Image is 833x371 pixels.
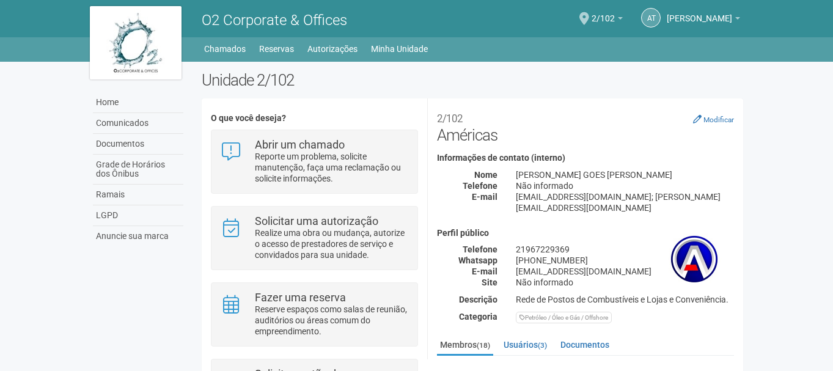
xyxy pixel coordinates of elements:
a: Usuários(3) [501,336,550,354]
small: Modificar [703,116,734,124]
a: Membros(18) [437,336,493,356]
a: Ramais [93,185,183,205]
div: [EMAIL_ADDRESS][DOMAIN_NAME]; [PERSON_NAME][EMAIL_ADDRESS][DOMAIN_NAME] [507,191,743,213]
strong: E-mail [472,266,497,276]
a: Minha Unidade [371,40,428,57]
strong: Abrir um chamado [255,138,345,151]
a: Fazer uma reserva Reserve espaços como salas de reunião, auditórios ou áreas comum do empreendime... [221,292,408,337]
strong: Categoria [459,312,497,321]
small: (3) [538,341,547,350]
div: Rede de Postos de Combustíveis e Lojas e Conveniência. [507,294,743,305]
a: Modificar [693,114,734,124]
div: [PERSON_NAME] GOES [PERSON_NAME] [507,169,743,180]
div: Não informado [507,180,743,191]
strong: Solicitar uma autorização [255,215,378,227]
a: AT [641,8,661,28]
strong: Descrição [459,295,497,304]
a: [PERSON_NAME] [667,15,740,25]
strong: Whatsapp [458,255,497,265]
p: Reserve espaços como salas de reunião, auditórios ou áreas comum do empreendimento. [255,304,408,337]
strong: E-mail [472,192,497,202]
small: 2/102 [437,112,463,125]
p: Realize uma obra ou mudança, autorize o acesso de prestadores de serviço e convidados para sua un... [255,227,408,260]
h4: Informações de contato (interno) [437,153,734,163]
strong: Nome [474,170,497,180]
strong: Telefone [463,181,497,191]
strong: Telefone [463,244,497,254]
strong: Fazer uma reserva [255,291,346,304]
div: Não informado [507,277,743,288]
h4: O que você deseja? [211,114,418,123]
p: Reporte um problema, solicite manutenção, faça uma reclamação ou solicite informações. [255,151,408,184]
a: Documentos [93,134,183,155]
a: Documentos [557,336,612,354]
small: (18) [477,341,490,350]
div: Petróleo / Óleo e Gás / Offshore [516,312,612,323]
a: Comunicados [93,113,183,134]
a: LGPD [93,205,183,226]
strong: Site [482,277,497,287]
img: business.png [664,229,725,290]
a: Reservas [259,40,294,57]
a: Solicitar uma autorização Realize uma obra ou mudança, autorize o acesso de prestadores de serviç... [221,216,408,260]
a: Grade de Horários dos Ônibus [93,155,183,185]
h2: Américas [437,108,734,144]
a: Home [93,92,183,113]
a: Abrir um chamado Reporte um problema, solicite manutenção, faça uma reclamação ou solicite inform... [221,139,408,184]
a: 2/102 [592,15,623,25]
a: Chamados [204,40,246,57]
h4: Perfil público [437,229,734,238]
a: Anuncie sua marca [93,226,183,246]
span: Alessandra Teixeira [667,2,732,23]
div: 21967229369 [507,244,743,255]
div: [PHONE_NUMBER] [507,255,743,266]
span: 2/102 [592,2,615,23]
h2: Unidade 2/102 [202,71,744,89]
div: [EMAIL_ADDRESS][DOMAIN_NAME] [507,266,743,277]
img: logo.jpg [90,6,182,79]
span: O2 Corporate & Offices [202,12,347,29]
a: Autorizações [307,40,358,57]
